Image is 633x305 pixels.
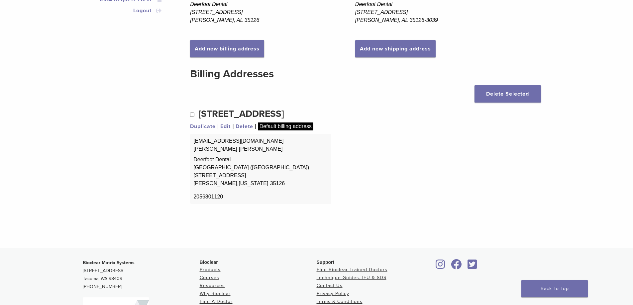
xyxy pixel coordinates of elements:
[239,145,283,153] span: [PERSON_NAME]
[193,137,328,145] span: [EMAIL_ADDRESS][DOMAIN_NAME]
[434,263,448,270] a: Bioclear
[200,291,231,296] a: Why Bioclear
[317,283,343,288] a: Contact Us
[466,263,479,270] a: Bioclear
[83,260,135,266] strong: Bioclear Matrix Systems
[193,156,328,164] span: Deerfoot Dental
[317,260,335,265] span: Support
[475,85,541,103] button: Delete selected
[449,263,464,270] a: Bioclear
[317,299,363,304] a: Terms & Conditions
[200,283,225,288] a: Resources
[193,145,237,153] span: [PERSON_NAME]
[317,275,386,280] a: Technique Guides, IFU & SDS
[270,180,285,188] span: 35126
[83,259,200,291] p: [STREET_ADDRESS] Tacoma, WA 98409 [PHONE_NUMBER]
[355,40,436,57] a: Add new shipping address
[317,291,349,296] a: Privacy Policy
[237,180,268,188] span: [US_STATE]
[190,122,216,130] a: Duplicate
[236,122,253,130] a: Delete
[190,66,541,82] h2: Billing Addresses
[200,275,219,280] a: Courses
[232,122,234,130] span: |
[220,122,231,130] a: Edit
[317,267,387,272] a: Find Bioclear Trained Doctors
[193,180,237,188] span: [PERSON_NAME]
[84,7,162,15] a: Logout
[217,122,219,130] span: |
[255,122,256,130] span: |
[193,164,328,172] span: [GEOGRAPHIC_DATA] ([GEOGRAPHIC_DATA])
[258,122,313,130] div: Default billing address
[200,299,233,304] a: Find A Doctor
[193,190,328,201] span: 2056801120
[193,172,328,180] span: [STREET_ADDRESS]
[198,108,284,119] span: [STREET_ADDRESS]
[200,267,221,272] a: Products
[200,260,218,265] span: Bioclear
[521,280,588,297] a: Back To Top
[190,40,264,57] a: Add new billing address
